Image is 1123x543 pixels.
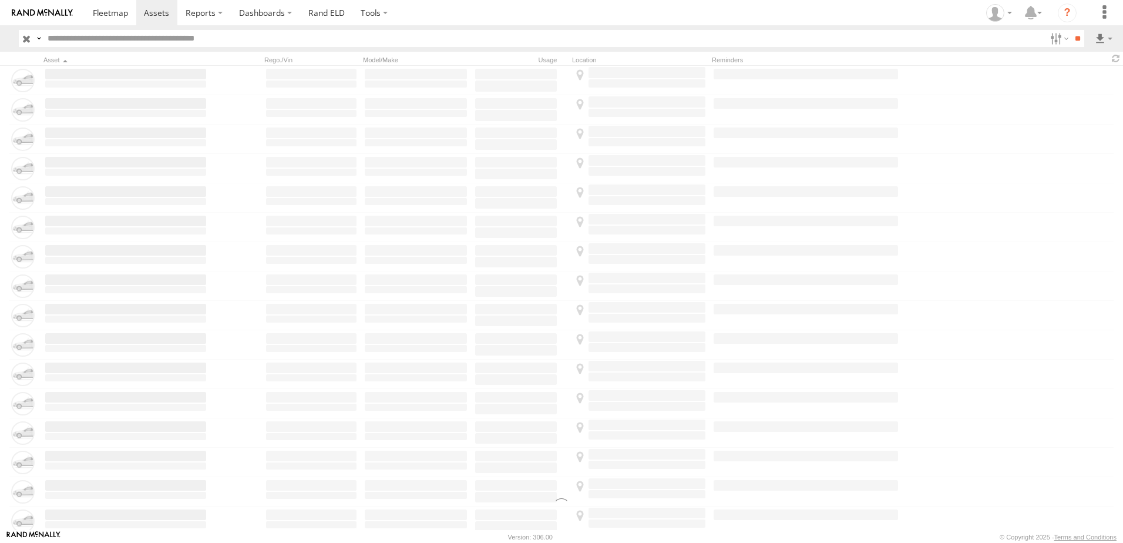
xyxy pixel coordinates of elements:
[34,30,43,47] label: Search Query
[43,56,208,64] div: Click to Sort
[572,56,707,64] div: Location
[1000,534,1117,541] div: © Copyright 2025 -
[473,56,567,64] div: Usage
[1094,30,1114,47] label: Export results as...
[712,56,900,64] div: Reminders
[1109,53,1123,64] span: Refresh
[6,531,60,543] a: Visit our Website
[363,56,469,64] div: Model/Make
[1045,30,1071,47] label: Search Filter Options
[1058,4,1077,22] i: ?
[508,534,553,541] div: Version: 306.00
[1054,534,1117,541] a: Terms and Conditions
[12,9,73,17] img: rand-logo.svg
[982,4,1016,22] div: Tim Zylstra
[264,56,358,64] div: Rego./Vin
